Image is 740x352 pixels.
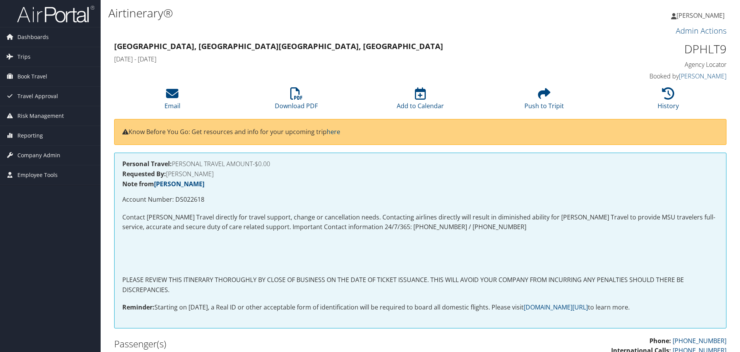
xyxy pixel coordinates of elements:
p: Know Before You Go: Get resources and info for your upcoming trip [122,127,718,137]
a: [PHONE_NUMBER] [673,337,726,345]
strong: Requested By: [122,170,166,178]
a: Admin Actions [676,26,726,36]
span: Trips [17,47,31,66]
strong: Personal Travel: [122,160,172,168]
h4: Booked by [582,72,726,80]
h1: DPHLT9 [582,41,726,57]
h2: Passenger(s) [114,337,415,350]
span: Travel Approval [17,87,58,106]
span: Company Admin [17,146,60,165]
strong: Phone: [649,337,671,345]
strong: Reminder: [122,303,154,311]
p: Contact [PERSON_NAME] Travel directly for travel support, change or cancellation needs. Contactin... [122,213,718,232]
a: [DOMAIN_NAME][URL] [524,303,588,311]
h4: [DATE] - [DATE] [114,55,570,63]
span: Dashboards [17,27,49,47]
a: Add to Calendar [397,92,444,110]
span: Employee Tools [17,165,58,185]
p: Starting on [DATE], a Real ID or other acceptable form of identification will be required to boar... [122,303,718,313]
span: Risk Management [17,106,64,126]
h4: Agency Locator [582,60,726,69]
a: [PERSON_NAME] [679,72,726,80]
strong: Note from [122,180,204,188]
span: Book Travel [17,67,47,86]
a: Download PDF [275,92,318,110]
h1: Airtinerary® [108,5,524,21]
span: Reporting [17,126,43,145]
h4: PERSONAL TRAVEL AMOUNT-$0.00 [122,161,718,167]
a: [PERSON_NAME] [671,4,732,27]
h4: [PERSON_NAME] [122,171,718,177]
a: [PERSON_NAME] [154,180,204,188]
img: airportal-logo.png [17,5,94,23]
a: History [658,92,679,110]
span: [PERSON_NAME] [677,11,725,20]
p: PLEASE REVIEW THIS ITINERARY THOROUGHLY BY CLOSE OF BUSINESS ON THE DATE OF TICKET ISSUANCE. THIS... [122,275,718,295]
a: here [327,128,340,136]
p: Account Number: DS022618 [122,195,718,205]
a: Email [164,92,180,110]
strong: [GEOGRAPHIC_DATA], [GEOGRAPHIC_DATA] [GEOGRAPHIC_DATA], [GEOGRAPHIC_DATA] [114,41,443,51]
a: Push to Tripit [524,92,564,110]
